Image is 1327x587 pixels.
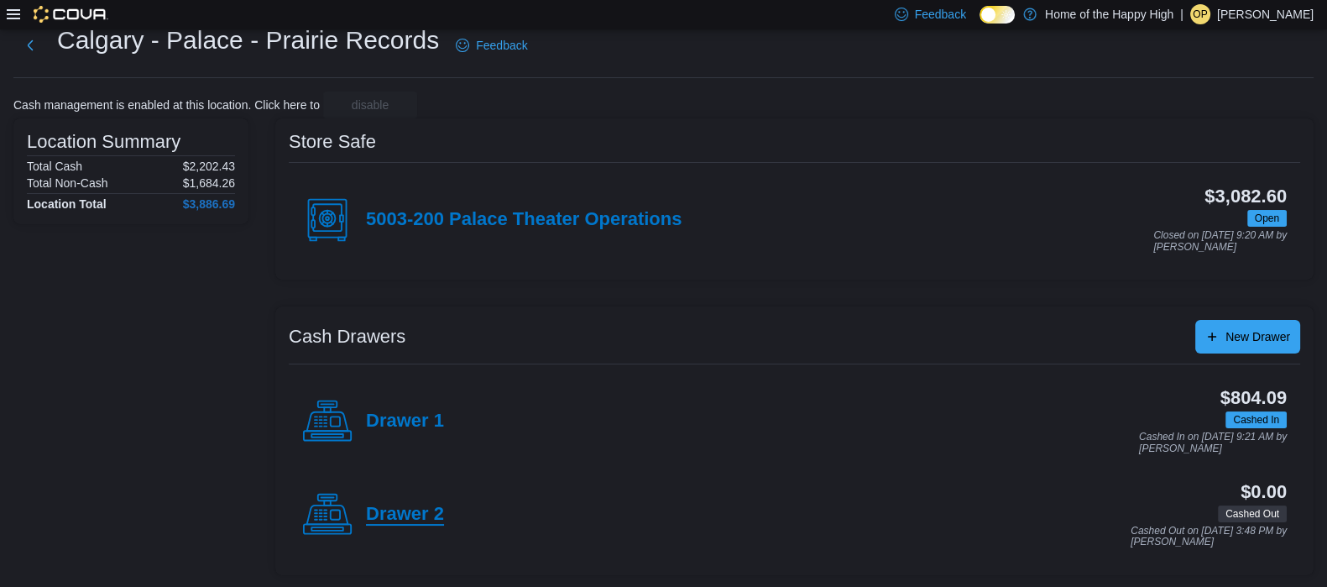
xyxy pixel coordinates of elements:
span: Cashed Out [1225,506,1279,521]
button: Next [13,29,47,62]
h3: $0.00 [1241,482,1287,502]
h4: $3,886.69 [183,197,235,211]
h3: Location Summary [27,132,180,152]
span: Cashed Out [1218,506,1287,522]
h4: Drawer 1 [366,411,444,432]
a: Feedback [449,29,534,62]
p: $2,202.43 [183,160,235,173]
button: disable [323,92,417,118]
p: [PERSON_NAME] [1217,4,1314,24]
span: New Drawer [1225,328,1290,345]
p: $1,684.26 [183,176,235,190]
h6: Total Non-Cash [27,176,108,190]
span: Feedback [476,37,527,54]
span: Open [1247,210,1287,227]
p: Closed on [DATE] 9:20 AM by [PERSON_NAME] [1153,230,1287,253]
span: Cashed In [1233,412,1279,427]
h4: 5003-200 Palace Theater Operations [366,209,682,231]
span: Open [1255,211,1279,226]
span: Cashed In [1225,411,1287,428]
input: Dark Mode [980,6,1015,24]
div: Olivia Palmiere [1190,4,1210,24]
h6: Total Cash [27,160,82,173]
h1: Calgary - Palace - Prairie Records [57,24,439,57]
span: disable [352,97,389,113]
h4: Location Total [27,197,107,211]
p: Cashed In on [DATE] 9:21 AM by [PERSON_NAME] [1139,432,1287,454]
p: | [1180,4,1183,24]
img: Cova [34,6,108,23]
h3: Cash Drawers [289,327,405,347]
button: New Drawer [1195,320,1300,354]
p: Home of the Happy High [1045,4,1173,24]
h4: Drawer 2 [366,504,444,526]
h3: Store Safe [289,132,376,152]
p: Cash management is enabled at this location. Click here to [13,98,320,112]
span: Feedback [915,6,966,23]
p: Cashed Out on [DATE] 3:48 PM by [PERSON_NAME] [1131,526,1287,548]
h3: $3,082.60 [1204,186,1287,207]
h3: $804.09 [1220,388,1287,408]
span: OP [1193,4,1207,24]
